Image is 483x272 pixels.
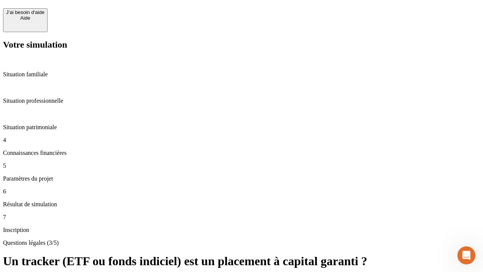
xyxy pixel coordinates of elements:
[3,124,480,131] p: Situation patrimoniale
[3,97,480,104] p: Situation professionnelle
[3,71,480,78] p: Situation familiale
[3,240,480,246] p: Questions légales (3/5)
[3,137,480,144] p: 4
[3,254,480,268] h1: Un tracker (ETF ou fonds indiciel) est un placement à capital garanti ?
[3,214,480,221] p: 7
[3,188,480,195] p: 6
[3,8,48,32] button: J’ai besoin d'aideAide
[3,175,480,182] p: Paramètres du projet
[3,40,480,50] h2: Votre simulation
[3,227,480,233] p: Inscription
[6,15,45,21] div: Aide
[3,201,480,208] p: Résultat de simulation
[6,9,45,15] div: J’ai besoin d'aide
[3,162,480,169] p: 5
[457,246,475,264] iframe: Intercom live chat
[3,150,480,156] p: Connaissances financières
